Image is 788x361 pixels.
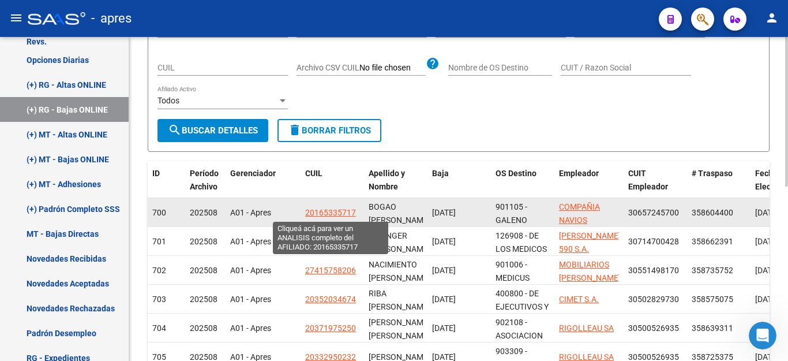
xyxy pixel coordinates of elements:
[765,11,779,25] mat-icon: person
[24,232,193,244] div: Envíanos un mensaje
[554,161,624,199] datatable-header-cell: Empleador
[168,123,182,137] mat-icon: search
[185,161,226,199] datatable-header-cell: Período Archivo
[559,323,614,333] span: RIGOLLEAU SA
[432,264,486,277] div: [DATE]
[157,119,268,142] button: Buscar Detalles
[51,183,144,192] span: graciassss, igualmente
[755,169,786,191] span: Fecha Eleccion
[24,165,207,177] div: Mensaje reciente
[305,169,322,178] span: CUIL
[628,323,679,333] span: 30500526935
[427,161,491,199] datatable-header-cell: Baja
[46,284,70,292] span: Inicio
[496,169,536,178] span: OS Destino
[755,266,779,275] span: [DATE]
[432,235,486,248] div: [DATE]
[692,169,733,178] span: # Traspaso
[426,57,440,70] mat-icon: help
[755,295,779,304] span: [DATE]
[369,289,430,311] span: RIBA [PERSON_NAME]
[23,82,208,121] p: Hola! [PERSON_NAME]
[190,208,217,217] span: 202508
[230,266,271,275] span: A01 - Apres
[692,208,733,217] span: 358604400
[305,295,356,304] span: 20352034674
[148,161,185,199] datatable-header-cell: ID
[85,194,129,206] div: • Hace 17h
[432,169,449,178] span: Baja
[369,260,430,282] span: NACIMIENTO [PERSON_NAME]
[297,63,359,72] span: Archivo CSV CUIL
[152,266,166,275] span: 702
[12,155,219,216] div: Mensaje recienteProfile image for Soportegraciassss, igualmenteSoporte•Hace 17h
[152,169,160,178] span: ID
[23,121,208,141] p: Necesitás ayuda?
[496,231,573,293] span: 126908 - DE LOS MEDICOS DE LA CIUDAD DE [GEOGRAPHIC_DATA]
[432,293,486,306] div: [DATE]
[230,323,271,333] span: A01 - Apres
[628,266,679,275] span: 30551498170
[277,119,381,142] button: Borrar Filtros
[432,322,486,335] div: [DATE]
[305,266,356,275] span: 27415758206
[692,295,733,304] span: 358575075
[51,194,83,206] div: Soporte
[628,237,679,246] span: 30714700428
[369,169,405,191] span: Apellido y Nombre
[628,208,679,217] span: 30657245700
[288,125,371,136] span: Borrar Filtros
[305,208,356,217] span: 20165335717
[692,266,733,275] span: 358735752
[301,161,364,199] datatable-header-cell: CUIL
[152,323,166,333] span: 704
[91,6,132,31] span: - apres
[369,318,430,340] span: [PERSON_NAME] [PERSON_NAME]
[9,11,23,25] mat-icon: menu
[190,266,217,275] span: 202508
[559,295,599,304] span: CIMET S.A.
[628,169,668,191] span: CUIT Empleador
[190,237,217,246] span: 202508
[12,222,219,254] div: Envíanos un mensaje
[628,295,679,304] span: 30502829730
[152,237,166,246] span: 701
[230,295,271,304] span: A01 - Apres
[369,202,430,225] span: BOGAO [PERSON_NAME]
[115,255,231,301] button: Mensajes
[190,323,217,333] span: 202508
[491,161,554,199] datatable-header-cell: OS Destino
[364,161,427,199] datatable-header-cell: Apellido y Nombre
[230,208,271,217] span: A01 - Apres
[157,96,179,105] span: Todos
[749,322,776,349] iframe: Intercom live chat
[24,183,47,206] div: Profile image for Soporte
[559,202,603,251] span: COMPAÑIA NAVIOS ARGENTINA S.A.
[559,231,621,254] span: [PERSON_NAME] 590 S.A.
[496,202,540,251] span: 901105 - GALENO ARGENTINA S.A.
[230,237,271,246] span: A01 - Apres
[692,237,733,246] span: 358662391
[12,173,219,215] div: Profile image for Soportegraciassss, igualmenteSoporte•Hace 17h
[152,295,166,304] span: 703
[559,169,599,178] span: Empleador
[154,284,192,292] span: Mensajes
[496,260,544,348] span: 901006 - MEDICUS SOCIEDAD ANONIMA DE ASISTENCIA MEDICA Y CIENTIFICA
[305,323,356,333] span: 20371975250
[190,169,219,191] span: Período Archivo
[305,237,356,246] span: 20275890287
[369,231,430,254] span: DALINGER [PERSON_NAME]
[288,123,302,137] mat-icon: delete
[230,169,276,178] span: Gerenciador
[755,208,779,217] span: [DATE]
[168,125,258,136] span: Buscar Detalles
[432,206,486,219] div: [DATE]
[624,161,687,199] datatable-header-cell: CUIT Empleador
[359,63,426,73] input: Archivo CSV CUIL
[198,18,219,39] div: Cerrar
[152,208,166,217] span: 700
[692,323,733,333] span: 358639311
[226,161,301,199] datatable-header-cell: Gerenciador
[755,237,779,246] span: [DATE]
[559,260,621,296] span: MOBILIARIOS [PERSON_NAME] S A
